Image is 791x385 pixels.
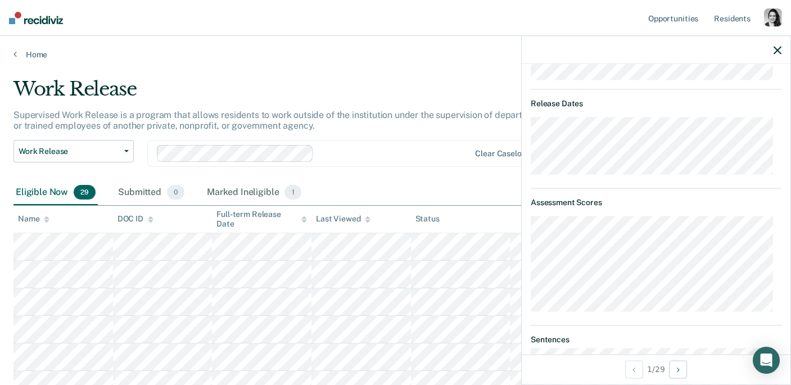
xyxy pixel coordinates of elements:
a: Home [13,49,778,60]
div: DOC ID [117,214,153,224]
button: Next Opportunity [669,360,687,378]
div: Name [18,214,49,224]
button: Previous Opportunity [625,360,643,378]
dt: Release Dates [531,98,781,108]
dt: Assessment Scores [531,197,781,207]
div: Full-term Release Date [216,210,307,229]
div: Clear caseloads [475,149,534,158]
img: Recidiviz [9,12,63,24]
div: Open Intercom Messenger [753,347,780,374]
span: 1 [284,185,301,200]
span: 0 [167,185,184,200]
span: 29 [74,185,96,200]
span: Work Release [19,147,120,156]
div: Marked Ineligible [205,180,304,205]
div: Status [415,214,440,224]
dt: Sentences [531,334,781,344]
p: Supervised Work Release is a program that allows residents to work outside of the institution und... [13,110,605,131]
div: Work Release [13,78,607,110]
div: Last Viewed [316,214,370,224]
div: Eligible Now [13,180,98,205]
div: 1 / 29 [522,354,790,384]
div: Submitted [116,180,187,205]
